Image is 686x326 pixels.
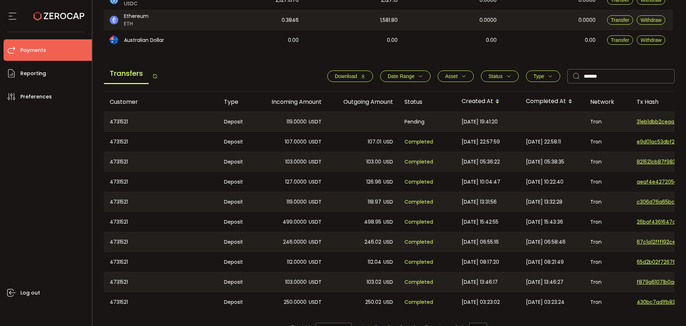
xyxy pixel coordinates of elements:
button: Transfer [607,15,633,25]
span: [DATE] 15:42:55 [462,218,498,226]
div: Tron [585,132,631,152]
span: Transfer [611,17,630,23]
span: Reporting [20,68,46,79]
div: 4731521 [104,252,218,272]
span: [DATE] 13:31:56 [462,198,497,206]
span: 103.02 [367,278,381,286]
span: USDT [309,158,322,166]
div: Deposit [218,272,256,292]
span: [DATE] 06:55:16 [462,238,499,246]
span: Log out [20,288,40,298]
span: [DATE] 03:23:02 [462,298,500,306]
span: USD [383,238,393,246]
span: Transfer [611,37,630,43]
div: 4731521 [104,212,218,232]
span: 112.04 [368,258,381,266]
button: Type [526,70,560,82]
span: 498.95 [364,218,381,226]
div: 4731521 [104,292,218,312]
span: USDT [309,118,322,126]
span: [DATE] 03:23:24 [526,298,565,306]
span: Asset [445,73,458,79]
span: 250.0000 [284,298,307,306]
span: USD [383,258,393,266]
span: USDT [309,218,322,226]
div: Tron [585,192,631,211]
div: Deposit [218,192,256,211]
span: Completed [404,178,433,186]
span: 107.01 [368,138,381,146]
div: 4731521 [104,152,218,171]
div: 4731521 [104,192,218,211]
span: [DATE] 05:36:22 [462,158,500,166]
span: USDT [309,278,322,286]
button: Asset [438,70,474,82]
span: Transfers [104,64,149,84]
span: 0.00 [486,36,497,44]
span: Completed [404,138,433,146]
button: Withdraw [637,35,665,45]
span: 0.00 [288,36,299,44]
div: Deposit [218,232,256,252]
span: 1,581.80 [380,16,398,24]
iframe: Chat Widget [603,249,686,326]
span: Type [533,73,544,79]
span: USD [383,158,393,166]
div: 4731521 [104,272,218,292]
span: USDT [309,238,322,246]
span: [DATE] 22:58:11 [526,138,561,146]
span: ETH [124,20,149,28]
span: [DATE] 10:22:40 [526,178,563,186]
span: Completed [404,298,433,306]
div: 4731521 [104,172,218,192]
span: 107.0000 [285,138,307,146]
div: Tron [585,232,631,252]
div: Type [218,98,256,106]
div: Tron [585,152,631,171]
span: Completed [404,158,433,166]
span: [DATE] 10:04:47 [462,178,500,186]
span: [DATE] 13:32:28 [526,198,562,206]
div: Deposit [218,152,256,171]
div: 4731521 [104,112,218,131]
div: Deposit [218,132,256,152]
span: Ethereum [124,13,149,20]
span: Status [488,73,503,79]
span: Withdraw [641,17,661,23]
span: 103.0000 [285,278,307,286]
span: Download [335,73,357,79]
div: Tron [585,292,631,312]
span: 246.02 [364,238,381,246]
span: [DATE] 08:17:20 [462,258,499,266]
div: Deposit [218,172,256,192]
div: Tron [585,112,631,131]
span: [DATE] 15:43:36 [526,218,563,226]
span: 112.0000 [287,258,307,266]
button: Transfer [607,35,633,45]
span: USD [383,198,393,206]
span: USD [383,218,393,226]
span: 119.0000 [287,198,307,206]
span: 127.0000 [285,178,307,186]
div: Deposit [218,292,256,312]
div: Status [399,98,456,106]
img: aud_portfolio.svg [110,36,118,44]
img: eth_portfolio.svg [110,16,118,24]
span: USDT [309,178,322,186]
span: Completed [404,238,433,246]
span: Pending [404,118,424,126]
span: USDT [309,138,322,146]
div: Completed At [520,96,585,108]
span: [DATE] 13:46:27 [526,278,563,286]
span: 0.00 [585,36,596,44]
span: 119.0000 [287,118,307,126]
span: [DATE] 06:58:46 [526,238,566,246]
div: Incoming Amount [256,98,327,106]
div: Deposit [218,212,256,232]
div: Network [585,98,631,106]
span: USD [383,178,393,186]
span: Australian Dollar [124,37,164,44]
span: Payments [20,45,46,55]
span: 103.00 [366,158,381,166]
